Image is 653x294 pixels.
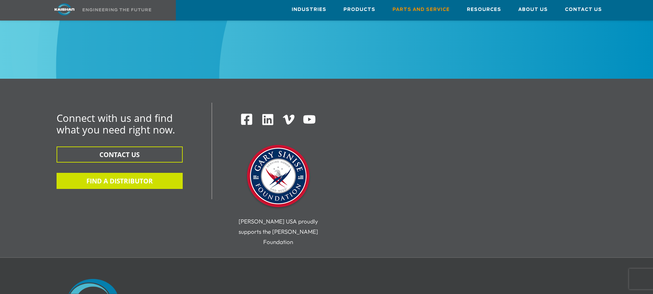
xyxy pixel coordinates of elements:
a: Contact Us [565,0,602,19]
span: Contact Us [565,6,602,14]
span: Resources [467,6,501,14]
img: Engineering the future [83,8,151,11]
span: About Us [518,6,548,14]
span: Products [343,6,375,14]
span: [PERSON_NAME] USA proudly supports the [PERSON_NAME] Foundation [239,218,318,245]
img: kaishan logo [39,3,90,15]
button: FIND A DISTRIBUTOR [57,173,183,189]
span: Industries [292,6,326,14]
a: Products [343,0,375,19]
img: Linkedin [261,113,275,126]
span: Parts and Service [392,6,450,14]
img: Vimeo [283,115,294,125]
img: Youtube [303,113,316,126]
img: Facebook [240,113,253,126]
a: Resources [467,0,501,19]
img: Gary Sinise Foundation [244,143,313,211]
button: CONTACT US [57,146,183,163]
a: Parts and Service [392,0,450,19]
span: Connect with us and find what you need right now. [57,111,175,136]
a: About Us [518,0,548,19]
a: Industries [292,0,326,19]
